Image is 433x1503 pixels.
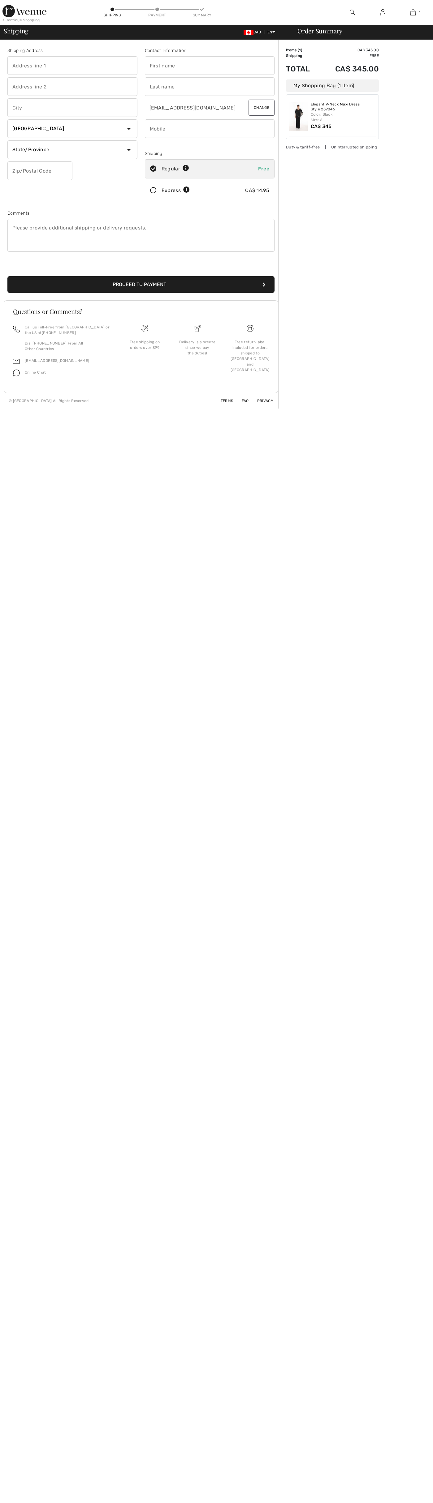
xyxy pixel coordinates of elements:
div: Color: Black Size: 6 [311,112,376,123]
div: Shipping [103,12,122,18]
img: call [13,326,20,332]
input: City [7,98,137,117]
input: Address line 1 [7,56,137,75]
a: Terms [213,399,233,403]
span: CAD [244,30,264,34]
div: Shipping [145,150,275,157]
td: Total [286,58,319,79]
img: Elegant V-Neck Maxi Dress Style 259046 [289,102,308,131]
td: CA$ 345.00 [319,47,379,53]
img: email [13,358,20,365]
td: CA$ 345.00 [319,58,379,79]
span: 1 [299,48,301,52]
div: Regular [162,165,189,173]
a: FAQ [234,399,249,403]
div: Duty & tariff-free | Uninterrupted shipping [286,144,379,150]
a: 1 [398,9,428,16]
input: Mobile [145,119,275,138]
img: chat [13,370,20,376]
img: 1ère Avenue [2,5,46,17]
td: Free [319,53,379,58]
img: Canadian Dollar [244,30,253,35]
div: Express [162,187,190,194]
div: Delivery is a breeze since we pay the duties! [176,339,219,356]
span: 1 [419,10,420,15]
td: Items ( ) [286,47,319,53]
div: Summary [193,12,211,18]
input: E-mail [145,98,242,117]
img: My Info [380,9,385,16]
h3: Questions or Comments? [13,308,269,315]
img: Free shipping on orders over $99 [141,325,148,332]
span: EN [267,30,275,34]
div: Comments [7,210,275,216]
a: Privacy [250,399,273,403]
input: First name [145,56,275,75]
span: Online Chat [25,370,46,375]
input: Zip/Postal Code [7,161,72,180]
div: Shipping Address [7,47,137,54]
a: [EMAIL_ADDRESS][DOMAIN_NAME] [25,358,89,363]
p: Call us Toll-Free from [GEOGRAPHIC_DATA] or the US at [25,324,111,336]
div: My Shopping Bag (1 Item) [286,79,379,92]
div: Free shipping on orders over $99 [123,339,166,350]
img: search the website [350,9,355,16]
a: Elegant V-Neck Maxi Dress Style 259046 [311,102,376,112]
button: Change [249,100,275,116]
div: < Continue Shopping [2,17,40,23]
td: Shipping [286,53,319,58]
div: Free return label included for orders shipped to [GEOGRAPHIC_DATA] and [GEOGRAPHIC_DATA] [229,339,271,373]
div: Contact Information [145,47,275,54]
img: Free shipping on orders over $99 [247,325,253,332]
span: CA$ 345 [311,123,332,129]
button: Proceed to Payment [7,276,275,293]
div: Payment [148,12,167,18]
span: Free [258,166,269,172]
div: CA$ 14.95 [245,187,269,194]
span: Shipping [4,28,28,34]
div: Order Summary [290,28,429,34]
div: © [GEOGRAPHIC_DATA] All Rights Reserved [9,398,89,404]
img: My Bag [410,9,416,16]
input: Last name [145,77,275,96]
p: Dial [PHONE_NUMBER] From All Other Countries [25,340,111,352]
input: Address line 2 [7,77,137,96]
a: [PHONE_NUMBER] [42,331,76,335]
a: Sign In [375,9,390,16]
img: Delivery is a breeze since we pay the duties! [194,325,201,332]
